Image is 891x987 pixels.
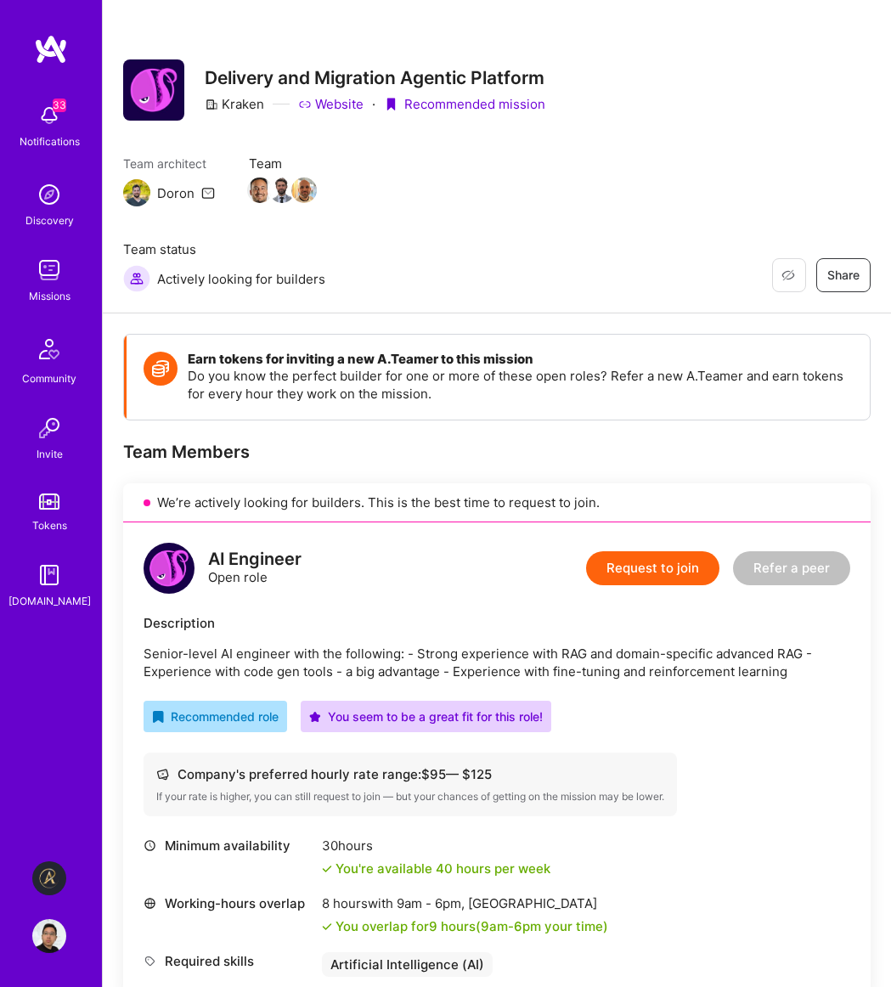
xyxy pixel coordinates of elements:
i: icon PurpleStar [309,711,321,723]
i: icon World [144,897,156,910]
span: 9am - 6pm , [393,895,468,911]
img: bell [32,99,66,133]
div: 30 hours [322,837,550,854]
i: icon Tag [144,955,156,967]
div: Discovery [25,211,74,229]
img: Aldea: Transforming Behavior Change Through AI-Driven Coaching [32,861,66,895]
span: 33 [53,99,66,112]
div: Artificial Intelligence (AI) [322,952,493,977]
img: Community [29,329,70,369]
img: discovery [32,178,66,211]
div: Company's preferred hourly rate range: $ 95 — $ 125 [156,765,664,783]
div: Working-hours overlap [144,894,313,912]
div: AI Engineer [208,550,302,568]
div: Kraken [205,95,264,113]
div: Required skills [144,952,313,970]
div: Invite [37,445,63,463]
div: Minimum availability [144,837,313,854]
img: Invite [32,411,66,445]
img: Actively looking for builders [123,265,150,292]
i: icon Cash [156,768,169,781]
span: 9am - 6pm [481,918,541,934]
div: Doron [157,184,195,202]
i: icon PurpleRibbon [384,98,398,111]
div: Description [144,614,850,632]
i: icon EyeClosed [781,268,795,282]
span: Actively looking for builders [157,270,325,288]
div: Community [22,369,76,387]
a: Website [298,95,364,113]
div: 8 hours with [GEOGRAPHIC_DATA] [322,894,608,912]
div: Team Members [123,441,871,463]
i: icon Mail [201,186,215,200]
a: Team Member Avatar [293,176,315,205]
span: Team status [123,240,325,258]
img: guide book [32,558,66,592]
img: Team Architect [123,179,150,206]
i: icon CompanyGray [205,98,218,111]
div: Recommended role [152,708,279,725]
img: User Avatar [32,919,66,953]
i: icon Check [322,864,332,874]
div: You seem to be a great fit for this role! [309,708,543,725]
div: Missions [29,287,70,305]
h3: Delivery and Migration Agentic Platform [205,67,545,88]
img: Team Member Avatar [247,178,273,203]
span: Team architect [123,155,215,172]
button: Request to join [586,551,719,585]
img: Company Logo [123,59,184,121]
img: Token icon [144,352,178,386]
h4: Earn tokens for inviting a new A.Teamer to this mission [188,352,853,367]
a: User Avatar [28,919,70,953]
img: tokens [39,493,59,510]
div: [DOMAIN_NAME] [8,592,91,610]
div: We’re actively looking for builders. This is the best time to request to join. [123,483,871,522]
img: logo [34,34,68,65]
a: Aldea: Transforming Behavior Change Through AI-Driven Coaching [28,861,70,895]
div: Notifications [20,133,80,150]
span: Team [249,155,315,172]
div: If your rate is higher, you can still request to join — but your chances of getting on the missio... [156,790,664,804]
button: Refer a peer [733,551,850,585]
a: Team Member Avatar [271,176,293,205]
p: Senior-level AI engineer with the following: - Strong experience with RAG and domain-specific adv... [144,645,850,680]
i: icon Check [322,922,332,932]
button: Share [816,258,871,292]
i: icon Clock [144,839,156,852]
img: teamwork [32,253,66,287]
div: · [372,95,375,113]
a: Team Member Avatar [249,176,271,205]
i: icon RecommendedBadge [152,711,164,723]
span: Share [827,267,860,284]
div: Recommended mission [384,95,545,113]
img: Team Member Avatar [291,178,317,203]
p: Do you know the perfect builder for one or more of these open roles? Refer a new A.Teamer and ear... [188,367,853,403]
img: logo [144,543,195,594]
div: You're available 40 hours per week [322,860,550,877]
img: Team Member Avatar [269,178,295,203]
div: You overlap for 9 hours ( your time) [336,917,608,935]
div: Tokens [32,516,67,534]
div: Open role [208,550,302,586]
